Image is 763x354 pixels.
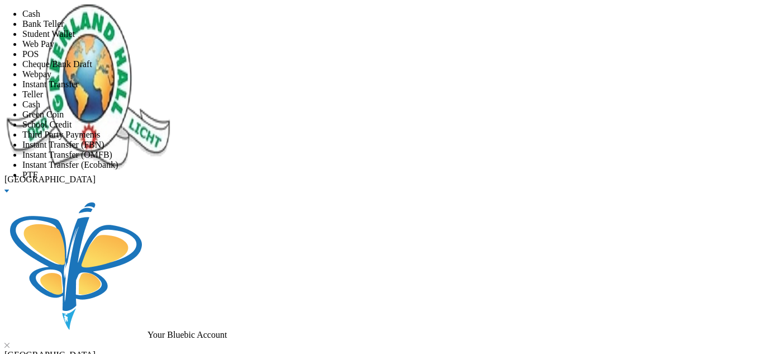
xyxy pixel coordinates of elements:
[22,140,104,149] span: Instant Transfer (FBN)
[22,130,101,139] span: Third Party Payments
[22,110,64,119] span: Green Coin
[22,19,64,29] span: Bank Teller
[22,160,118,169] span: Instant Transfer (Ecobank)
[22,39,54,49] span: Web Pay
[22,170,38,180] span: PTF
[22,100,40,109] span: Cash
[22,120,71,129] span: School Credit
[22,9,40,18] span: Cash
[22,59,92,69] span: Cheque/Bank Draft
[22,150,112,159] span: Instant Transfer (OMFB)
[22,69,51,79] span: Webpay
[22,29,75,39] span: Student Wallet
[22,49,39,59] span: POS
[22,89,43,99] span: Teller
[22,79,79,89] span: Instant Transfer
[147,330,227,339] span: Your Bluebic Account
